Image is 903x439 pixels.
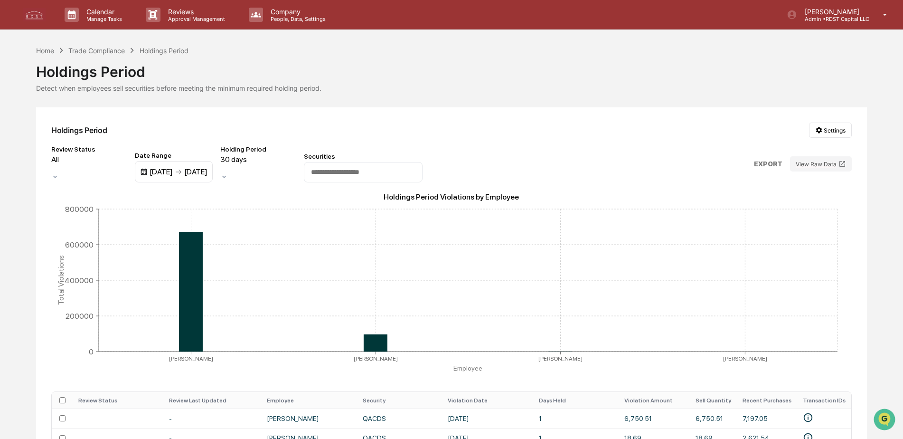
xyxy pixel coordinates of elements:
[261,409,357,428] td: [PERSON_NAME]
[619,392,690,409] th: Violation Amount
[65,240,94,249] tspan: 600000
[737,409,797,428] td: 7,197.05
[263,16,330,22] p: People, Data, Settings
[69,121,76,128] div: 🗄️
[65,116,122,133] a: 🗄️Attestations
[36,56,867,80] div: Holdings Period
[357,392,442,409] th: Security
[442,409,533,428] td: [DATE]
[9,73,27,90] img: 1746055101610-c473b297-6a78-478c-a979-82029cc54cd1
[73,392,163,409] th: Review Status
[6,134,64,151] a: 🔎Data Lookup
[384,192,519,201] text: Holdings Period Violations by Employee
[873,408,898,433] iframe: Open customer support
[79,16,127,22] p: Manage Tasks
[150,167,173,176] div: [DATE]
[135,152,213,159] div: Date Range
[6,116,65,133] a: 🖐️Preclearance
[32,73,156,82] div: Start new chat
[79,8,127,16] p: Calendar
[23,8,46,21] img: logo
[78,120,118,129] span: Attestations
[797,16,869,22] p: Admin • RDST Capital LLC
[533,392,619,409] th: Days Held
[790,156,852,172] button: View Raw Data
[36,84,867,92] div: Detect when employees sell securities before meeting the minimum required holding period.
[9,20,173,35] p: How can we help?
[304,153,423,160] div: Securities
[809,123,852,138] button: Settings
[723,356,767,363] tspan: [PERSON_NAME]
[690,409,737,428] td: 6,750.51
[51,155,127,164] div: All
[220,155,296,164] div: 30 days
[619,409,690,428] td: 6,750.51
[19,138,60,147] span: Data Lookup
[169,356,213,363] tspan: [PERSON_NAME]
[690,392,737,409] th: Sell Quantity
[51,125,107,135] div: Holdings Period
[68,47,125,55] div: Trade Compliance
[754,160,782,168] p: EXPORT
[32,82,120,90] div: We're available if you need us!
[140,168,148,176] img: calendar
[19,120,61,129] span: Preclearance
[160,16,230,22] p: Approval Management
[161,76,173,87] button: Start new chat
[94,161,115,168] span: Pylon
[51,145,127,153] div: Review Status
[9,121,17,128] div: 🖐️
[538,356,583,363] tspan: [PERSON_NAME]
[65,205,94,214] tspan: 800000
[175,168,182,176] img: arrow right
[797,8,869,16] p: [PERSON_NAME]
[533,409,619,428] td: 1
[140,47,188,55] div: Holdings Period
[56,256,66,305] tspan: Total Violations
[163,409,262,428] td: -
[220,145,296,153] div: Holding Period
[65,276,94,285] tspan: 400000
[36,47,54,55] div: Home
[67,161,115,168] a: Powered byPylon
[163,392,262,409] th: Review Last Updated
[797,392,851,409] th: Transaction IDs
[737,392,797,409] th: Recent Purchases
[357,409,442,428] td: QACDS
[354,356,398,363] tspan: [PERSON_NAME]
[261,392,357,409] th: Employee
[89,347,94,356] tspan: 0
[184,167,207,176] div: [DATE]
[803,412,813,423] svg: • Plaid-10qb3BRL1QH6yDvvX0YjI3qxOa0L96sYzJzn9
[66,312,94,321] tspan: 200000
[9,139,17,146] div: 🔎
[160,8,230,16] p: Reviews
[453,364,482,372] tspan: Employee
[442,392,533,409] th: Violation Date
[263,8,330,16] p: Company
